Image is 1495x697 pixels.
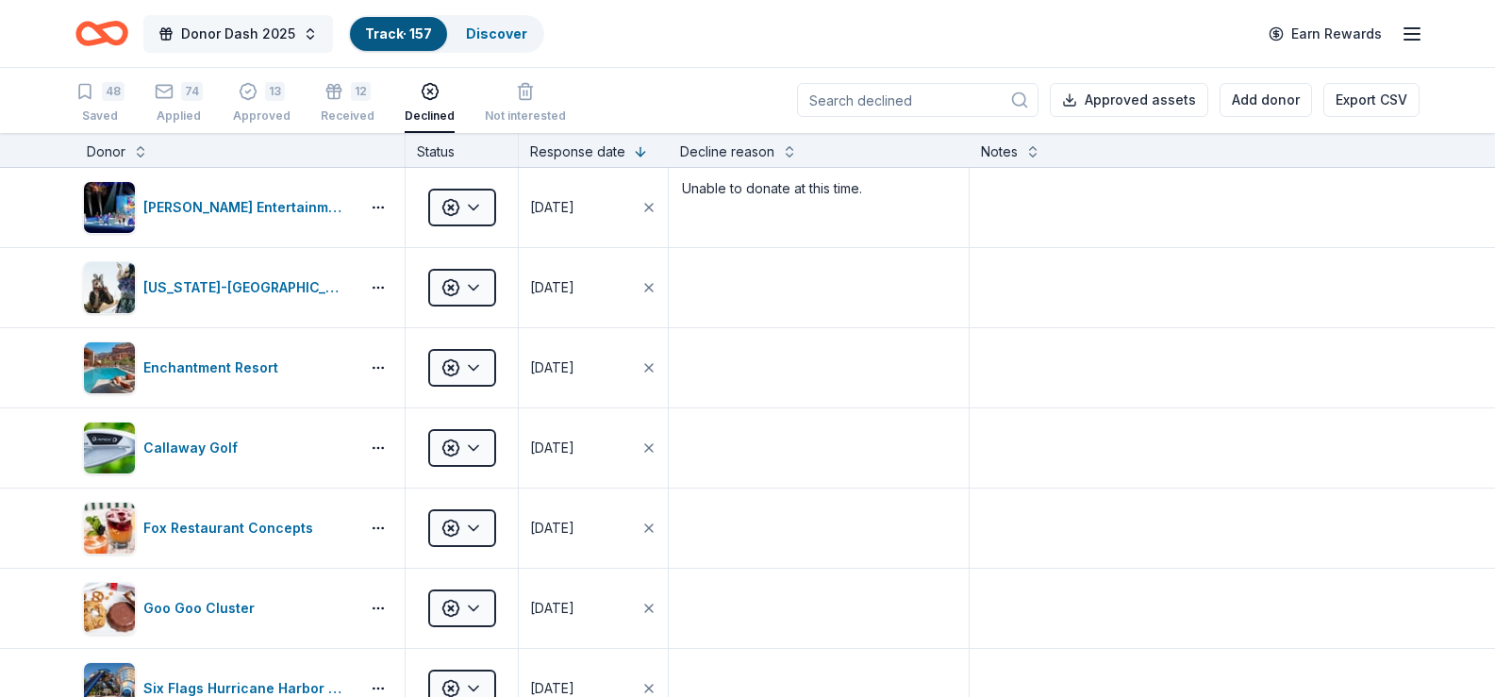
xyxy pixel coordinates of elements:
div: [PERSON_NAME] Entertainment [143,196,352,219]
div: Notes [981,141,1018,163]
div: 12 [351,82,371,101]
button: Add donor [1220,83,1312,117]
div: Enchantment Resort [143,357,286,379]
div: Received [321,108,374,124]
div: 74 [181,82,203,101]
img: Image for Fox Restaurant Concepts [84,503,135,554]
button: Image for Enchantment Resort Enchantment Resort [83,341,352,394]
textarea: Unable to donate at this time. [671,170,966,245]
div: [DATE] [530,357,574,379]
input: Search declined [797,83,1038,117]
button: Image for Arizona-Sonora Desert Museum[US_STATE]-[GEOGRAPHIC_DATA] [83,261,352,314]
button: Image for Feld Entertainment[PERSON_NAME] Entertainment [83,181,352,234]
div: [DATE] [530,597,574,620]
img: Image for Feld Entertainment [84,182,135,233]
div: [DATE] [530,437,574,459]
button: Approved assets [1050,83,1208,117]
img: Image for Goo Goo Cluster [84,583,135,634]
div: Not interested [485,108,566,124]
div: Saved [75,108,125,124]
div: Decline reason [680,141,774,163]
div: Approved [233,108,291,124]
div: Fox Restaurant Concepts [143,517,321,539]
div: Donor [87,141,125,163]
img: Image for Enchantment Resort [84,342,135,393]
button: [DATE] [519,168,668,247]
button: [DATE] [519,248,668,327]
span: Donor Dash 2025 [181,23,295,45]
a: Discover [466,25,527,41]
button: 74Applied [155,75,203,133]
img: Image for Arizona-Sonora Desert Museum [84,262,135,313]
button: Image for Goo Goo ClusterGoo Goo Cluster [83,582,352,635]
button: [DATE] [519,489,668,568]
button: Not interested [485,75,566,133]
button: 48Saved [75,75,125,133]
div: Response date [530,141,625,163]
button: [DATE] [519,328,668,407]
button: [DATE] [519,408,668,488]
div: Callaway Golf [143,437,245,459]
button: 12Received [321,75,374,133]
button: Image for Fox Restaurant ConceptsFox Restaurant Concepts [83,502,352,555]
div: 48 [102,82,125,101]
a: Earn Rewards [1257,17,1393,51]
button: Export CSV [1323,83,1420,117]
div: Goo Goo Cluster [143,597,262,620]
button: Image for Callaway GolfCallaway Golf [83,422,352,474]
div: Declined [405,108,455,124]
div: Applied [155,108,203,124]
div: [DATE] [530,196,574,219]
a: Track· 157 [365,25,432,41]
div: [US_STATE]-[GEOGRAPHIC_DATA] [143,276,352,299]
button: Donor Dash 2025 [143,15,333,53]
a: Home [75,11,128,56]
button: 13Approved [233,75,291,133]
button: Track· 157Discover [348,15,544,53]
div: 13 [265,82,285,101]
button: Declined [405,75,455,133]
button: [DATE] [519,569,668,648]
img: Image for Callaway Golf [84,423,135,473]
div: Status [406,133,519,167]
div: [DATE] [530,276,574,299]
div: [DATE] [530,517,574,539]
